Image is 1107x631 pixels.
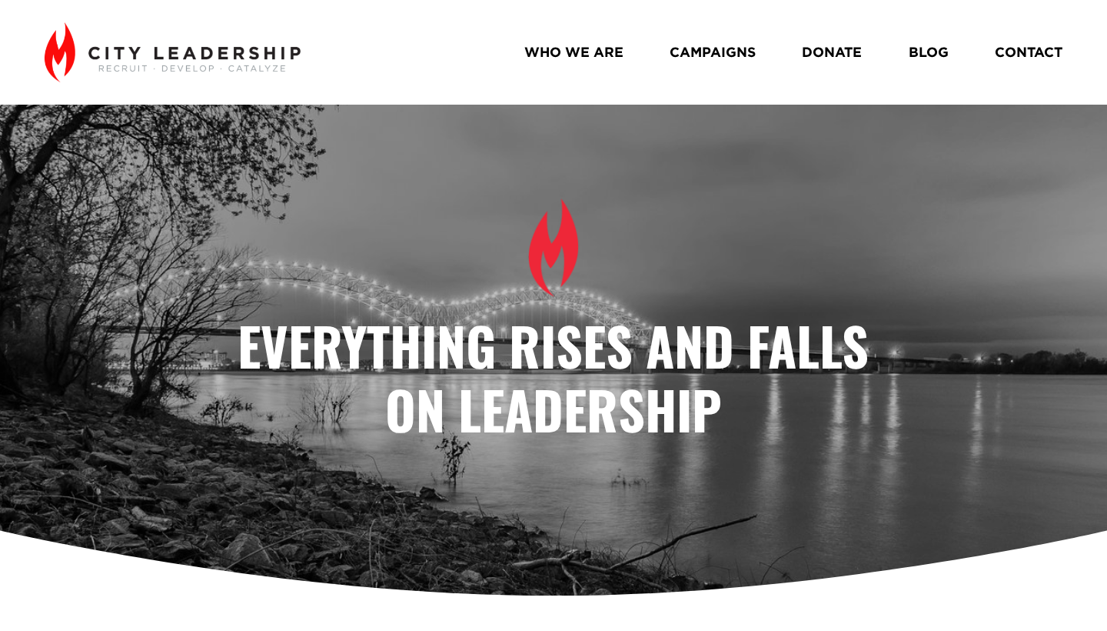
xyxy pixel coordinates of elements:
a: CAMPAIGNS [670,38,756,65]
a: BLOG [909,38,949,65]
a: WHO WE ARE [524,38,623,65]
strong: Everything Rises and Falls on Leadership [238,306,882,449]
a: DONATE [802,38,862,65]
a: CONTACT [995,38,1062,65]
img: City Leadership - Recruit. Develop. Catalyze. [45,22,301,82]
